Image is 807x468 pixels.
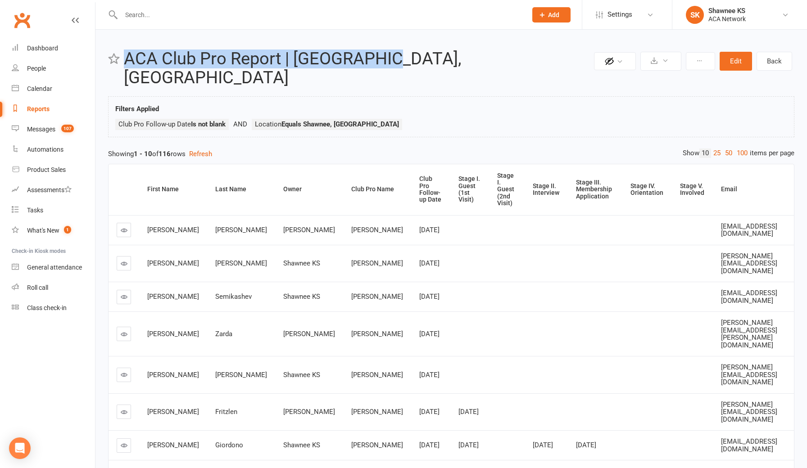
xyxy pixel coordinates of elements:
div: Tasks [27,207,43,214]
div: Club Pro Name [351,186,404,193]
span: Fritzlen [215,408,237,416]
span: [PERSON_NAME] [351,330,403,338]
div: Class check-in [27,304,67,311]
div: Dashboard [27,45,58,52]
a: 100 [734,148,750,158]
span: Settings [608,4,632,25]
input: Search... [118,9,521,21]
span: [PERSON_NAME] [147,259,199,267]
span: [DATE] [576,441,596,449]
span: [PERSON_NAME] [147,226,199,234]
a: Assessments [12,180,95,200]
span: Club Pro Follow-up Date [118,120,226,128]
span: [PERSON_NAME][EMAIL_ADDRESS][DOMAIN_NAME] [721,252,777,275]
span: Shawnee KS [283,259,320,267]
span: [PERSON_NAME] [283,226,335,234]
span: [PERSON_NAME] [283,330,335,338]
div: Automations [27,146,63,153]
div: Messages [27,126,55,133]
span: [PERSON_NAME] [351,371,403,379]
a: Product Sales [12,160,95,180]
div: Reports [27,105,50,112]
span: [EMAIL_ADDRESS][DOMAIN_NAME] [721,289,777,305]
a: 25 [711,148,723,158]
strong: Filters Applied [115,105,159,113]
div: Club Pro Follow-up Date [419,175,443,203]
strong: 1 - 10 [134,150,152,158]
span: Giordono [215,441,243,449]
span: [PERSON_NAME] [147,408,199,416]
div: Owner [283,186,336,193]
span: [PERSON_NAME] [147,330,199,338]
span: Add [548,11,559,18]
span: [DATE] [458,441,479,449]
span: [PERSON_NAME] [283,408,335,416]
span: [DATE] [419,371,440,379]
div: First Name [147,186,200,193]
div: Calendar [27,85,52,92]
a: Messages 107 [12,119,95,139]
span: [DATE] [419,259,440,267]
span: Shawnee KS [283,292,320,301]
a: Tasks [12,200,95,220]
span: [PERSON_NAME][EMAIL_ADDRESS][PERSON_NAME][DOMAIN_NAME] [721,319,777,349]
div: Product Sales [27,166,66,173]
span: Shawnee KS [283,441,320,449]
a: Automations [12,139,95,160]
span: 1 [64,226,71,234]
a: People [12,58,95,79]
strong: Equals Shawnee, [GEOGRAPHIC_DATA] [281,120,399,128]
a: Back [757,52,792,71]
div: Last Name [215,186,268,193]
div: Roll call [27,284,48,291]
span: [EMAIL_ADDRESS][DOMAIN_NAME] [721,222,777,238]
a: General attendance kiosk mode [12,257,95,278]
a: 10 [699,148,711,158]
span: [DATE] [458,408,479,416]
div: Email [721,186,787,193]
span: [PERSON_NAME] [351,408,403,416]
a: Calendar [12,79,95,99]
div: Stage I. Guest (1st Visit) [458,175,482,203]
span: [PERSON_NAME] [215,259,267,267]
span: [PERSON_NAME] [147,292,199,301]
span: [PERSON_NAME] [215,226,267,234]
span: [DATE] [419,330,440,338]
button: Add [532,7,571,22]
div: General attendance [27,264,82,271]
span: Shawnee KS [283,371,320,379]
span: [PERSON_NAME] [351,441,403,449]
span: [DATE] [533,441,553,449]
span: [PERSON_NAME] [147,371,199,379]
a: Clubworx [11,9,33,31]
div: What's New [27,227,59,234]
a: Class kiosk mode [12,298,95,318]
div: Showing of rows [108,148,794,159]
a: What's New1 [12,220,95,241]
strong: 116 [159,150,171,158]
span: [EMAIL_ADDRESS][DOMAIN_NAME] [721,437,777,453]
a: Dashboard [12,38,95,58]
div: People [27,65,46,72]
span: [DATE] [419,292,440,301]
div: Stage V. Involved [680,183,706,197]
div: Stage I. Guest (2nd Visit) [497,172,517,207]
div: Open Intercom Messenger [9,437,31,459]
span: [PERSON_NAME] [351,259,403,267]
span: 107 [61,125,74,132]
span: [PERSON_NAME] [215,371,267,379]
span: Zarda [215,330,232,338]
button: Edit [720,52,752,71]
a: Roll call [12,278,95,298]
div: Stage II. Interview [533,183,561,197]
button: Refresh [189,148,212,159]
div: Shawnee KS [708,7,746,15]
span: [PERSON_NAME] [351,226,403,234]
div: Assessments [27,186,72,193]
a: Reports [12,99,95,119]
strong: Is not blank [191,120,226,128]
span: [DATE] [419,441,440,449]
span: [PERSON_NAME] [351,292,403,301]
span: [DATE] [419,226,440,234]
span: [PERSON_NAME] [147,441,199,449]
